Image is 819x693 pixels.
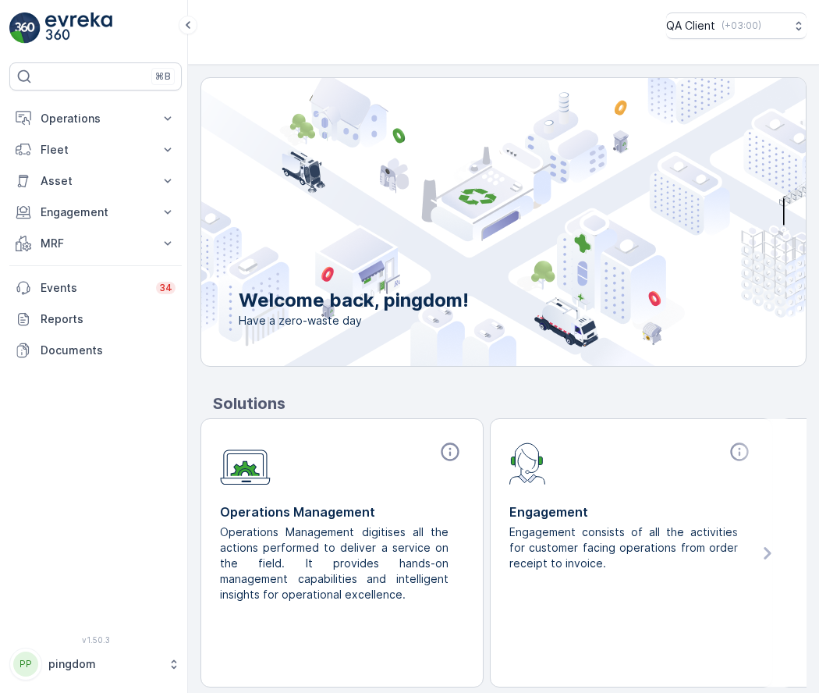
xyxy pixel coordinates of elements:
a: Documents [9,335,182,366]
img: logo_light-DOdMpM7g.png [45,12,112,44]
img: city illustration [131,78,806,366]
p: MRF [41,236,151,251]
p: Operations Management digitises all the actions performed to deliver a service on the field. It p... [220,524,452,602]
button: MRF [9,228,182,259]
p: QA Client [666,18,715,34]
p: Documents [41,343,175,358]
p: Asset [41,173,151,189]
button: PPpingdom [9,648,182,681]
a: Events34 [9,272,182,304]
p: Engagement consists of all the activities for customer facing operations from order receipt to in... [509,524,741,571]
button: QA Client(+03:00) [666,12,807,39]
a: Reports [9,304,182,335]
p: Engagement [41,204,151,220]
p: Operations Management [220,503,464,521]
p: ( +03:00 ) [721,20,761,32]
span: v 1.50.3 [9,635,182,645]
p: 34 [159,282,172,294]
p: Engagement [509,503,753,521]
p: Solutions [213,392,807,415]
p: Events [41,280,147,296]
p: ⌘B [155,70,171,83]
img: module-icon [509,441,546,485]
img: module-icon [220,441,271,485]
button: Fleet [9,134,182,165]
p: Operations [41,111,151,126]
div: PP [13,652,38,677]
p: Reports [41,311,175,327]
span: Have a zero-waste day [239,313,469,329]
button: Asset [9,165,182,197]
button: Operations [9,103,182,134]
p: Welcome back, pingdom! [239,288,469,313]
p: pingdom [48,656,160,672]
img: logo [9,12,41,44]
button: Engagement [9,197,182,228]
p: Fleet [41,142,151,158]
